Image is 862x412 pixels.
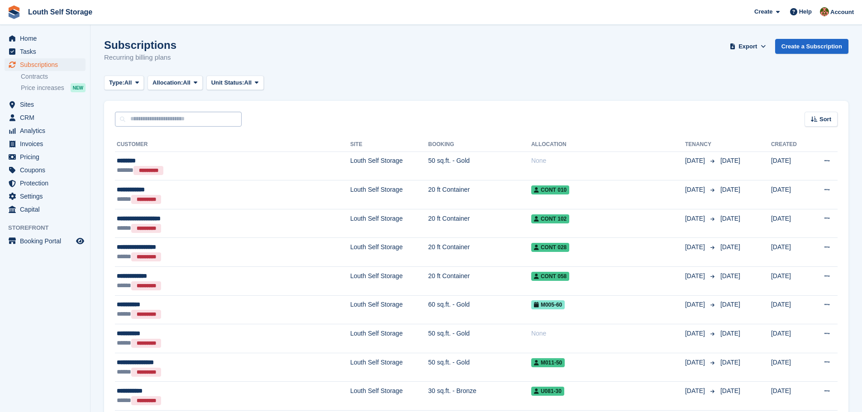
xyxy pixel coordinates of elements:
td: [DATE] [771,238,810,267]
span: Protection [20,177,74,189]
span: [DATE] [720,272,740,279]
span: [DATE] [720,301,740,308]
td: [DATE] [771,209,810,238]
a: menu [5,151,86,163]
a: menu [5,235,86,247]
th: Booking [428,137,531,152]
td: Louth Self Storage [350,152,428,180]
div: None [531,156,685,166]
h1: Subscriptions [104,39,176,51]
th: Site [350,137,428,152]
span: All [124,78,132,87]
td: [DATE] [771,324,810,353]
span: Unit Status: [211,78,244,87]
td: Louth Self Storage [350,209,428,238]
td: [DATE] [771,295,810,324]
th: Created [771,137,810,152]
span: [DATE] [685,358,707,367]
span: [DATE] [720,387,740,394]
button: Unit Status: All [206,76,264,90]
span: [DATE] [720,215,740,222]
td: Louth Self Storage [350,324,428,353]
td: 50 sq.ft. - Gold [428,353,531,382]
a: Louth Self Storage [24,5,96,19]
span: Home [20,32,74,45]
a: Preview store [75,236,86,246]
span: U081-30 [531,387,564,396]
td: [DATE] [771,180,810,209]
td: Louth Self Storage [350,382,428,411]
span: Coupons [20,164,74,176]
span: Sort [819,115,831,124]
a: Price increases NEW [21,83,86,93]
span: [DATE] [720,157,740,164]
span: [DATE] [720,186,740,193]
span: Export [738,42,757,51]
span: Settings [20,190,74,203]
span: [DATE] [685,185,707,194]
a: menu [5,45,86,58]
span: Booking Portal [20,235,74,247]
span: Cont 010 [531,185,569,194]
td: Louth Self Storage [350,238,428,267]
button: Export [728,39,768,54]
button: Allocation: All [148,76,203,90]
a: menu [5,177,86,189]
td: Louth Self Storage [350,295,428,324]
th: Tenancy [685,137,717,152]
span: Tasks [20,45,74,58]
span: CRM [20,111,74,124]
img: stora-icon-8386f47178a22dfd0bd8f6a31ec36ba5ce8667c1dd55bd0f319d3a0aa187defe.svg [7,5,21,19]
td: 20 ft Container [428,267,531,296]
td: Louth Self Storage [350,353,428,382]
a: menu [5,203,86,216]
span: All [244,78,252,87]
span: Account [830,8,854,17]
span: M011-50 [531,358,565,367]
span: Price increases [21,84,64,92]
td: 50 sq.ft. - Gold [428,152,531,180]
span: [DATE] [685,300,707,309]
a: menu [5,58,86,71]
td: 20 ft Container [428,180,531,209]
span: Sites [20,98,74,111]
td: [DATE] [771,267,810,296]
a: menu [5,32,86,45]
td: 20 ft Container [428,238,531,267]
span: Cont 028 [531,243,569,252]
span: Type: [109,78,124,87]
button: Type: All [104,76,144,90]
span: Capital [20,203,74,216]
span: Help [799,7,812,16]
span: [DATE] [685,271,707,281]
a: menu [5,111,86,124]
span: M005-60 [531,300,565,309]
span: Analytics [20,124,74,137]
td: 60 sq.ft. - Gold [428,295,531,324]
span: Cont 058 [531,272,569,281]
span: Pricing [20,151,74,163]
span: Subscriptions [20,58,74,71]
td: 20 ft Container [428,209,531,238]
a: menu [5,164,86,176]
td: [DATE] [771,353,810,382]
a: menu [5,98,86,111]
p: Recurring billing plans [104,52,176,63]
span: All [183,78,190,87]
span: Create [754,7,772,16]
span: [DATE] [720,330,740,337]
span: Allocation: [152,78,183,87]
span: [DATE] [720,359,740,366]
th: Customer [115,137,350,152]
a: menu [5,137,86,150]
span: Invoices [20,137,74,150]
a: menu [5,190,86,203]
a: Create a Subscription [775,39,848,54]
span: [DATE] [685,242,707,252]
a: Contracts [21,72,86,81]
div: NEW [71,83,86,92]
div: None [531,329,685,338]
span: [DATE] [685,156,707,166]
td: [DATE] [771,152,810,180]
td: 50 sq.ft. - Gold [428,324,531,353]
